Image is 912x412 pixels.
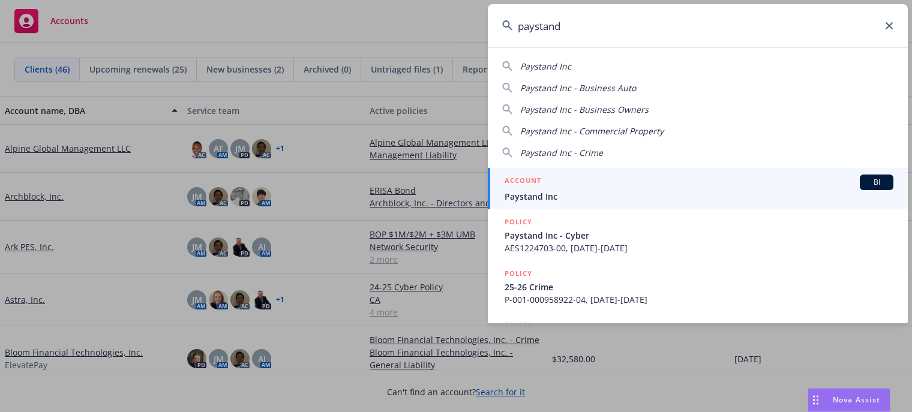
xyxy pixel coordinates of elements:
[808,388,890,412] button: Nova Assist
[488,312,908,364] a: POLICY
[505,229,893,242] span: Paystand Inc - Cyber
[505,293,893,306] span: P-001-000958922-04, [DATE]-[DATE]
[833,395,880,405] span: Nova Assist
[520,82,636,94] span: Paystand Inc - Business Auto
[505,281,893,293] span: 25-26 Crime
[488,4,908,47] input: Search...
[488,168,908,209] a: ACCOUNTBIPaystand Inc
[505,267,532,279] h5: POLICY
[865,177,889,188] span: BI
[520,147,603,158] span: Paystand Inc - Crime
[505,175,541,189] h5: ACCOUNT
[488,261,908,312] a: POLICY25-26 CrimeP-001-000958922-04, [DATE]-[DATE]
[488,209,908,261] a: POLICYPaystand Inc - CyberAES1224703-00, [DATE]-[DATE]
[505,242,893,254] span: AES1224703-00, [DATE]-[DATE]
[505,216,532,228] h5: POLICY
[505,190,893,203] span: Paystand Inc
[505,319,532,331] h5: POLICY
[520,104,649,115] span: Paystand Inc - Business Owners
[808,389,823,411] div: Drag to move
[520,61,571,72] span: Paystand Inc
[520,125,664,137] span: Paystand Inc - Commercial Property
